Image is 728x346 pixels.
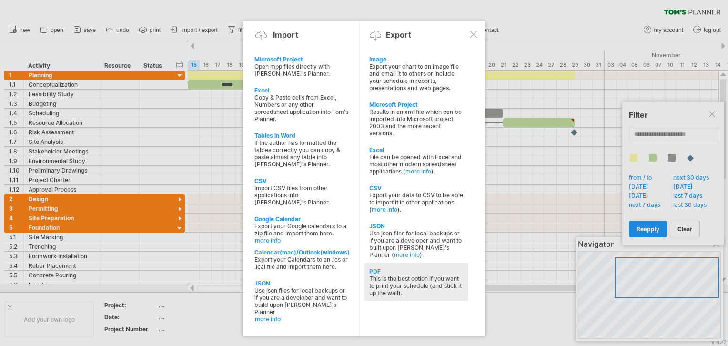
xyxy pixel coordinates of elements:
[405,168,431,175] a: more info
[369,268,464,275] div: PDF
[369,184,464,192] div: CSV
[369,223,464,230] div: JSON
[369,153,464,175] div: File can be opened with Excel and most other modern spreadsheet applications ( ).
[254,139,349,168] div: If the author has formatted the tables correctly you can copy & paste almost any table into [PERS...
[369,56,464,63] div: Image
[394,251,420,258] a: more info
[254,87,349,94] div: Excel
[369,230,464,258] div: Use json files for local backups or if you are a developer and want to built upon [PERSON_NAME]'s...
[386,30,411,40] div: Export
[369,63,464,92] div: Export your chart to an image file and email it to others or include your schedule in reports, pr...
[273,30,298,40] div: Import
[255,315,349,323] a: more info
[369,101,464,108] div: Microsoft Project
[369,108,464,137] div: Results in an xml file which can be imported into Microsoft project 2003 and the more recent vers...
[372,206,397,213] a: more info
[255,237,349,244] a: more info
[254,132,349,139] div: Tables in Word
[369,192,464,213] div: Export your data to CSV to be able to import it in other applications ( ).
[254,94,349,122] div: Copy & Paste cells from Excel, Numbers or any other spreadsheet application into Tom's Planner.
[369,146,464,153] div: Excel
[369,275,464,296] div: This is the best option if you want to print your schedule (and stick it up the wall).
